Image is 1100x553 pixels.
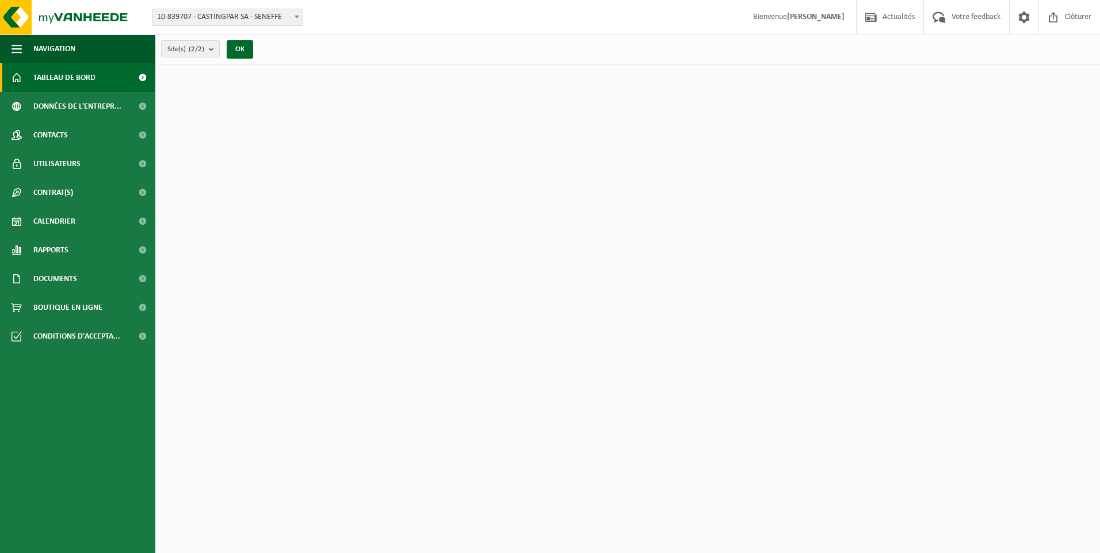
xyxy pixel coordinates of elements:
[152,9,303,26] span: 10-839707 - CASTINGPAR SA - SENEFFE
[33,236,68,264] span: Rapports
[189,45,204,53] count: (2/2)
[33,149,81,178] span: Utilisateurs
[33,178,73,207] span: Contrat(s)
[33,264,77,293] span: Documents
[33,207,75,236] span: Calendrier
[33,293,102,322] span: Boutique en ligne
[227,40,253,59] button: OK
[33,322,120,351] span: Conditions d'accepta...
[152,9,303,25] span: 10-839707 - CASTINGPAR SA - SENEFFE
[787,13,845,21] strong: [PERSON_NAME]
[167,41,204,58] span: Site(s)
[33,92,121,121] span: Données de l'entrepr...
[161,40,220,57] button: Site(s)(2/2)
[33,63,96,92] span: Tableau de bord
[33,34,75,63] span: Navigation
[33,121,68,149] span: Contacts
